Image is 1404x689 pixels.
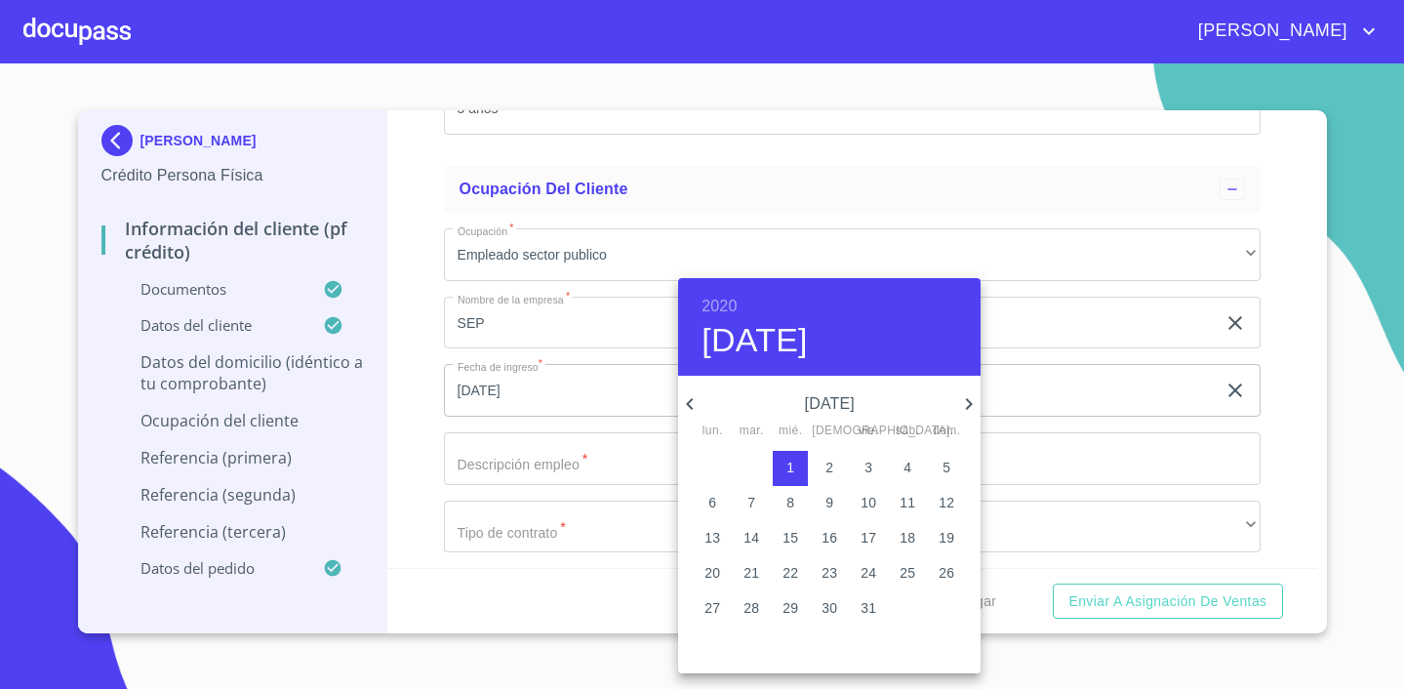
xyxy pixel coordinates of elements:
[861,493,876,512] p: 10
[929,486,964,521] button: 12
[695,486,730,521] button: 6
[929,556,964,591] button: 26
[773,521,808,556] button: 15
[943,458,950,477] p: 5
[851,591,886,627] button: 31
[890,556,925,591] button: 25
[782,528,798,547] p: 15
[704,528,720,547] p: 13
[812,521,847,556] button: 16
[782,563,798,583] p: 22
[743,528,759,547] p: 14
[890,486,925,521] button: 11
[695,521,730,556] button: 13
[851,556,886,591] button: 24
[825,458,833,477] p: 2
[695,591,730,627] button: 27
[702,320,808,361] button: [DATE]
[851,451,886,486] button: 3
[704,598,720,618] p: 27
[939,528,954,547] p: 19
[782,598,798,618] p: 29
[929,521,964,556] button: 19
[786,493,794,512] p: 8
[695,556,730,591] button: 20
[812,486,847,521] button: 9
[734,422,769,441] span: mar.
[704,563,720,583] p: 20
[861,563,876,583] p: 24
[773,591,808,627] button: 29
[734,521,769,556] button: 14
[743,598,759,618] p: 28
[822,598,837,618] p: 30
[773,451,808,486] button: 1
[773,422,808,441] span: mié.
[851,521,886,556] button: 17
[851,422,886,441] span: vie.
[734,591,769,627] button: 28
[812,591,847,627] button: 30
[939,563,954,583] p: 26
[822,563,837,583] p: 23
[786,458,794,477] p: 1
[747,493,755,512] p: 7
[702,392,957,416] p: [DATE]
[734,486,769,521] button: 7
[822,528,837,547] p: 16
[695,422,730,441] span: lun.
[939,493,954,512] p: 12
[900,563,915,583] p: 25
[812,451,847,486] button: 2
[812,422,847,441] span: [DEMOGRAPHIC_DATA].
[890,422,925,441] span: sáb.
[890,521,925,556] button: 18
[743,563,759,583] p: 21
[861,598,876,618] p: 31
[702,293,737,320] button: 2020
[708,493,716,512] p: 6
[734,556,769,591] button: 21
[861,528,876,547] p: 17
[903,458,911,477] p: 4
[812,556,847,591] button: 23
[900,528,915,547] p: 18
[900,493,915,512] p: 11
[773,556,808,591] button: 22
[851,486,886,521] button: 10
[864,458,872,477] p: 3
[825,493,833,512] p: 9
[890,451,925,486] button: 4
[929,422,964,441] span: dom.
[929,451,964,486] button: 5
[773,486,808,521] button: 8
